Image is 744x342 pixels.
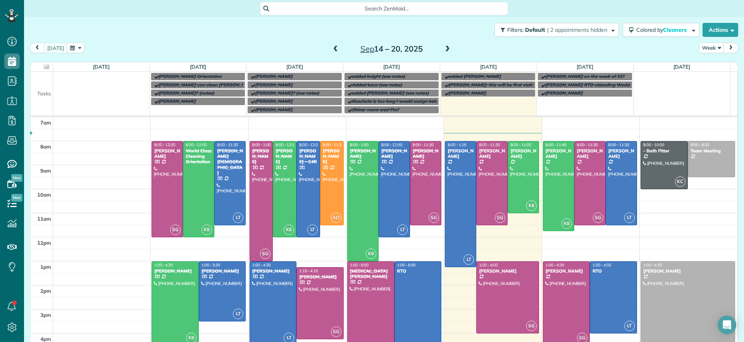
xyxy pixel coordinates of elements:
[40,264,51,270] span: 1pm
[592,268,635,274] div: RTO
[491,23,619,37] a: Filters: Default | 2 appointments hidden
[495,212,505,223] span: SG
[37,192,51,198] span: 10am
[11,194,22,202] span: New
[40,312,51,318] span: 3pm
[526,321,537,331] span: SG
[643,142,664,147] span: 8:00 - 10:00
[608,142,629,147] span: 8:00 - 11:30
[252,263,271,268] span: 1:00 - 4:30
[40,119,51,126] span: 7am
[447,148,474,159] div: [PERSON_NAME]
[643,268,733,274] div: [PERSON_NAME]
[154,268,196,274] div: [PERSON_NAME]
[699,43,724,53] button: Week
[703,23,738,37] button: Actions
[449,73,501,79] span: added [PERSON_NAME]
[546,263,564,268] span: 1:00 - 4:30
[608,148,635,159] div: [PERSON_NAME]
[675,176,685,187] span: KC
[545,90,583,96] span: [PERSON_NAME]
[343,45,440,53] h2: 14 – 20, 2025
[255,73,293,79] span: [PERSON_NAME]
[383,64,400,70] a: [DATE]
[623,23,699,37] button: Colored byCleaners
[592,263,611,268] span: 1:00 - 4:00
[381,148,408,159] div: [PERSON_NAME]
[545,82,636,88] span: [PERSON_NAME] RTO attending Wedding
[479,142,500,147] span: 8:00 - 11:30
[352,73,405,79] span: added knight (see notes)
[547,26,607,33] span: | 2 appointments hidden
[545,73,624,79] span: [PERSON_NAME] on the week of 22?
[299,142,320,147] span: 8:00 - 12:00
[158,90,214,96] span: [PERSON_NAME]? (notes)
[255,82,293,88] span: [PERSON_NAME]
[397,263,416,268] span: 1:00 - 5:00
[449,82,534,88] span: [PERSON_NAME]: this will be first visit?
[350,268,392,280] div: [MEDICAL_DATA][PERSON_NAME]
[185,148,212,165] div: World Class Cleaning Orientation
[352,98,442,104] span: Koschute is too long i would assign kelsey
[40,168,51,174] span: 9am
[510,142,531,147] span: 8:00 - 11:00
[255,107,293,112] span: [PERSON_NAME]
[507,26,524,33] span: Filters:
[510,148,537,159] div: [PERSON_NAME]
[186,142,207,147] span: 8:00 - 12:00
[190,64,207,70] a: [DATE]
[233,309,243,319] span: LT
[307,225,318,235] span: LT
[718,316,736,334] div: Open Intercom Messenger
[217,142,238,147] span: 8:00 - 11:30
[448,142,466,147] span: 8:00 - 1:15
[331,326,341,337] span: SG
[252,142,271,147] span: 8:00 - 1:00
[413,142,434,147] span: 8:00 - 11:30
[299,148,318,165] div: [PERSON_NAME] - C4R
[723,43,738,53] button: next
[545,148,572,159] div: [PERSON_NAME]
[577,148,603,159] div: [PERSON_NAME]
[593,212,603,223] span: SG
[350,142,369,147] span: 8:00 - 1:00
[286,64,303,70] a: [DATE]
[479,263,498,268] span: 1:00 - 4:00
[299,274,341,280] div: [PERSON_NAME]
[260,249,270,259] span: SG
[429,212,439,223] span: SG
[37,216,51,222] span: 11am
[217,148,243,176] div: [PERSON_NAME][DEMOGRAPHIC_DATA]
[494,23,619,37] button: Filters: Default | 2 appointments hidden
[30,43,45,53] button: prev
[37,240,51,246] span: 12pm
[275,148,294,165] div: [PERSON_NAME]
[201,225,212,235] span: K8
[322,148,341,165] div: [PERSON_NAME]
[158,82,256,88] span: [PERSON_NAME] can clean [PERSON_NAME]
[624,212,635,223] span: LT
[201,263,220,268] span: 1:00 - 3:30
[331,212,341,223] span: AD
[412,148,439,159] div: [PERSON_NAME]
[366,249,376,259] span: K8
[299,268,318,273] span: 1:15 - 4:15
[577,64,593,70] a: [DATE]
[479,148,505,159] div: [PERSON_NAME]
[93,64,110,70] a: [DATE]
[479,268,537,274] div: [PERSON_NAME]
[449,90,486,96] span: [PERSON_NAME]
[170,225,181,235] span: SG
[525,26,546,33] span: Default
[381,142,402,147] span: 8:00 - 12:00
[397,268,439,274] div: RTO
[154,142,175,147] span: 8:00 - 12:00
[577,142,598,147] span: 8:00 - 11:30
[397,225,408,235] span: LT
[201,268,244,274] div: [PERSON_NAME]
[561,218,572,229] span: K8
[691,142,709,147] span: 8:00 - 9:30
[352,90,429,96] span: added [PERSON_NAME] (see notes)
[40,336,51,342] span: 4pm
[643,263,662,268] span: 1:00 - 4:30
